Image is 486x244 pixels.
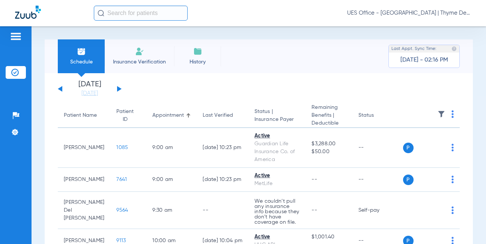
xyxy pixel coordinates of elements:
td: [PERSON_NAME] Del [PERSON_NAME] [58,192,110,229]
div: Patient ID [116,108,134,124]
span: 9564 [116,208,128,213]
img: Search Icon [98,10,104,17]
span: 7641 [116,177,127,182]
td: [DATE] 10:23 PM [197,128,248,168]
span: Deductible [311,119,346,127]
span: $3,288.00 [311,140,346,148]
div: MetLife [254,180,299,188]
iframe: Chat Widget [448,208,486,244]
td: Self-pay [352,192,403,229]
span: History [180,58,215,66]
span: -- [311,208,317,213]
td: -- [197,192,248,229]
td: 9:00 AM [146,168,197,192]
td: 9:30 AM [146,192,197,229]
span: $50.00 [311,148,346,156]
img: last sync help info [451,46,457,51]
td: [PERSON_NAME] [58,168,110,192]
span: -- [311,177,317,182]
p: We couldn’t pull any insurance info because they don’t have coverage on file. [254,199,299,225]
span: Last Appt. Sync Time: [391,45,436,53]
div: Active [254,132,299,140]
span: 1085 [116,145,128,150]
div: Active [254,172,299,180]
input: Search for patients [94,6,188,21]
div: Appointment [152,111,184,119]
div: Patient Name [64,111,97,119]
div: Guardian Life Insurance Co. of America [254,140,299,164]
span: Insurance Payer [254,116,299,124]
img: group-dot-blue.svg [451,144,454,151]
td: -- [352,128,403,168]
th: Status | [248,104,305,128]
span: $1,001.40 [311,233,346,241]
span: Schedule [63,58,99,66]
th: Status [352,104,403,128]
img: filter.svg [438,110,445,118]
div: Patient ID [116,108,140,124]
img: History [193,47,202,56]
span: P [403,143,414,153]
td: [DATE] 10:23 PM [197,168,248,192]
a: [DATE] [67,90,112,97]
img: Manual Insurance Verification [135,47,144,56]
img: group-dot-blue.svg [451,206,454,214]
img: hamburger-icon [10,32,22,41]
span: P [403,175,414,185]
td: -- [352,168,403,192]
span: UES Office - [GEOGRAPHIC_DATA] | Thyme Dental Care [347,9,471,17]
th: Remaining Benefits | [305,104,352,128]
div: Last Verified [203,111,242,119]
div: Patient Name [64,111,104,119]
div: Active [254,233,299,241]
img: Zuub Logo [15,6,41,19]
span: Insurance Verification [110,58,169,66]
span: 9113 [116,238,126,243]
div: Appointment [152,111,191,119]
span: [DATE] - 02:16 PM [400,56,448,64]
li: [DATE] [67,81,112,97]
td: [PERSON_NAME] [58,128,110,168]
img: group-dot-blue.svg [451,176,454,183]
div: Last Verified [203,111,233,119]
img: Schedule [77,47,86,56]
img: group-dot-blue.svg [451,110,454,118]
td: 9:00 AM [146,128,197,168]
